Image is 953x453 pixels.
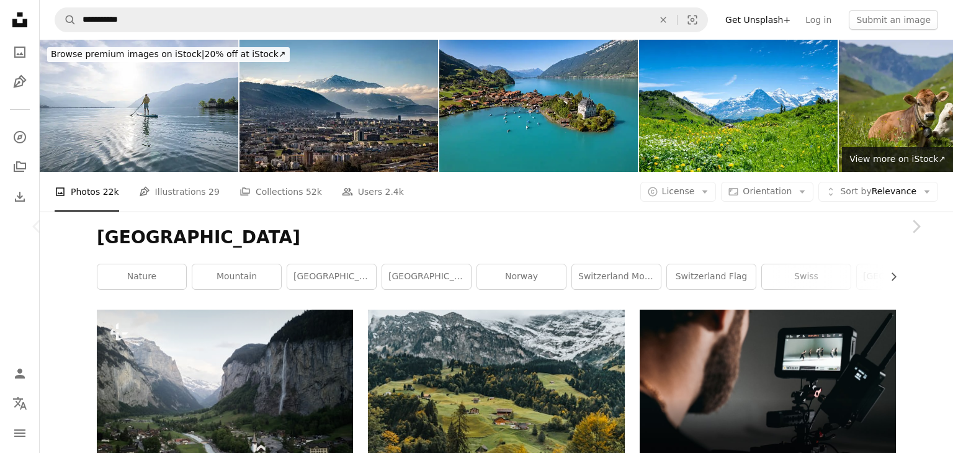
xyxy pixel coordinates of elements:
img: Switzerland Travel - Scenic view of the Swiss Alps in Summer [639,40,838,172]
a: Users 2.4k [342,172,404,212]
a: swiss [762,264,851,289]
img: Paddleboarder Enjoying Serene Lake at Sunrise [40,40,238,172]
a: Get Unsplash+ [718,10,798,30]
span: Relevance [840,186,916,198]
a: [GEOGRAPHIC_DATA] [382,264,471,289]
a: Illustrations 29 [139,172,220,212]
button: Visual search [678,8,707,32]
button: Submit an image [849,10,938,30]
a: Browse premium images on iStock|20% off at iStock↗ [40,40,297,70]
form: Find visuals sitewide [55,7,708,32]
span: Sort by [840,186,871,196]
a: Log in [798,10,839,30]
a: mountain [192,264,281,289]
a: Illustrations [7,70,32,94]
button: Menu [7,421,32,446]
span: 29 [208,185,220,199]
span: Browse premium images on iStock | [51,49,204,59]
button: Language [7,391,32,416]
span: License [662,186,695,196]
span: 52k [306,185,322,199]
img: High Angle View Of Townscape Zug Against Sky [239,40,438,172]
a: [GEOGRAPHIC_DATA] [287,264,376,289]
a: norway [477,264,566,289]
button: Clear [650,8,677,32]
a: Explore [7,125,32,150]
button: Sort byRelevance [818,182,938,202]
h1: [GEOGRAPHIC_DATA] [97,226,896,249]
a: a valley with houses and a waterfall in the background [97,400,353,411]
a: View more on iStock↗ [842,147,953,172]
span: 20% off at iStock ↗ [51,49,286,59]
a: switzerland flag [667,264,756,289]
a: Photos [7,40,32,65]
button: Search Unsplash [55,8,76,32]
img: Aerial view of picturesque fishing village Iseltwald on Lake Brienz, Switzerland. [439,40,638,172]
button: Orientation [721,182,813,202]
span: View more on iStock ↗ [849,154,946,164]
a: Collections 52k [239,172,322,212]
a: Collections [7,155,32,179]
a: switzerland mountains [572,264,661,289]
button: License [640,182,717,202]
a: aerial photography of houses on green hill [368,389,624,400]
a: Log in / Sign up [7,361,32,386]
a: Next [879,167,953,286]
a: [GEOGRAPHIC_DATA] [857,264,946,289]
span: 2.4k [385,185,404,199]
a: nature [97,264,186,289]
span: Orientation [743,186,792,196]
